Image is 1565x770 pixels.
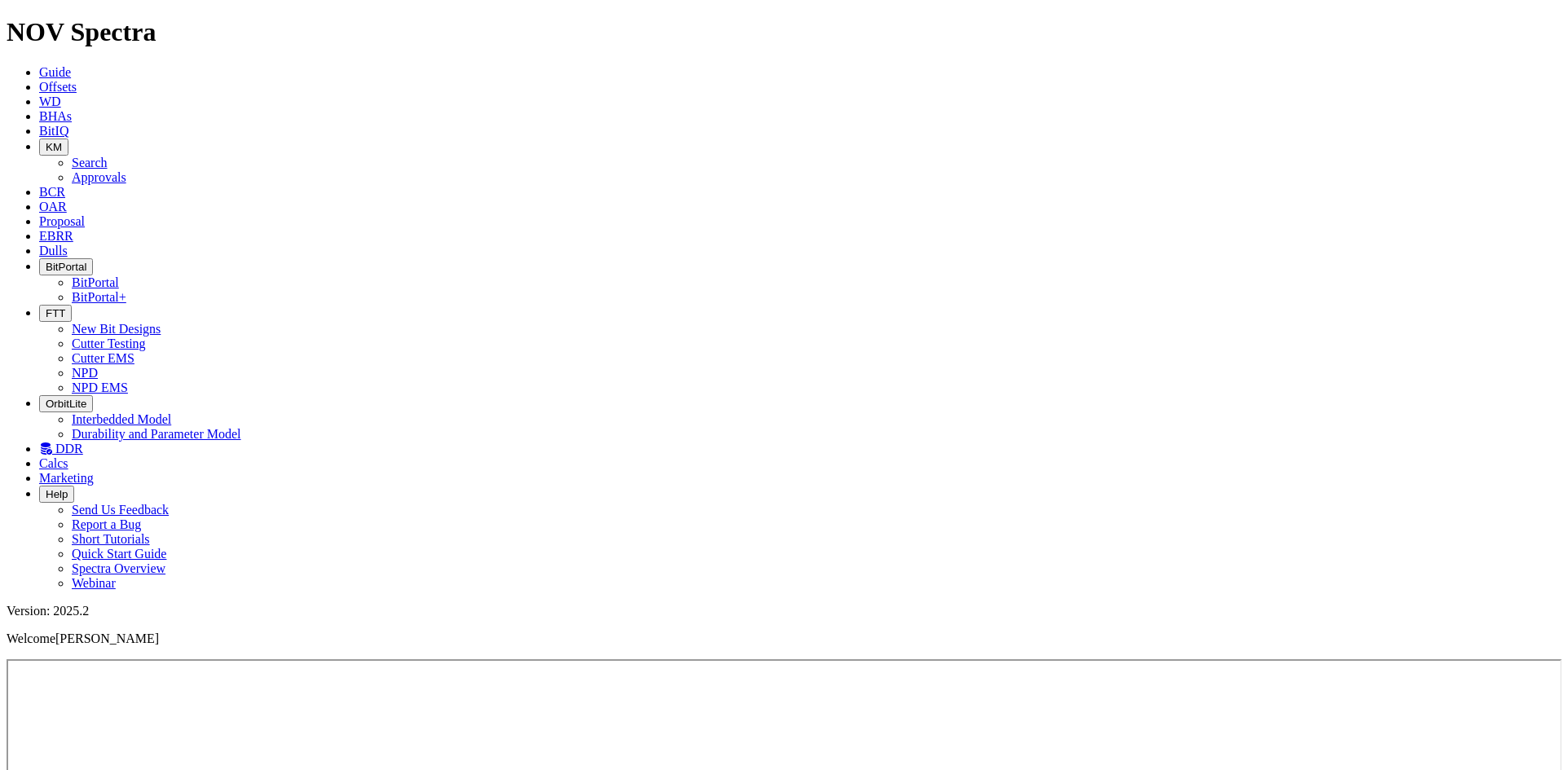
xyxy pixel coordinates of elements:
[7,17,1558,47] h1: NOV Spectra
[39,109,72,123] a: BHAs
[39,65,71,79] a: Guide
[72,170,126,184] a: Approvals
[7,631,1558,646] p: Welcome
[72,503,169,517] a: Send Us Feedback
[39,244,68,257] a: Dulls
[39,442,83,455] a: DDR
[39,124,68,138] a: BitIQ
[39,80,77,94] a: Offsets
[7,604,1558,618] div: Version: 2025.2
[39,229,73,243] a: EBRR
[39,305,72,322] button: FTT
[72,517,141,531] a: Report a Bug
[39,200,67,213] a: OAR
[39,395,93,412] button: OrbitLite
[46,141,62,153] span: KM
[72,547,166,561] a: Quick Start Guide
[55,631,159,645] span: [PERSON_NAME]
[39,214,85,228] a: Proposal
[72,427,241,441] a: Durability and Parameter Model
[72,290,126,304] a: BitPortal+
[72,322,161,336] a: New Bit Designs
[55,442,83,455] span: DDR
[72,576,116,590] a: Webinar
[72,156,108,169] a: Search
[72,412,171,426] a: Interbedded Model
[39,471,94,485] a: Marketing
[39,258,93,275] button: BitPortal
[39,95,61,108] a: WD
[39,185,65,199] a: BCR
[46,488,68,500] span: Help
[72,561,165,575] a: Spectra Overview
[72,532,150,546] a: Short Tutorials
[72,337,146,350] a: Cutter Testing
[39,456,68,470] a: Calcs
[72,381,128,394] a: NPD EMS
[46,398,86,410] span: OrbitLite
[72,275,119,289] a: BitPortal
[72,351,134,365] a: Cutter EMS
[39,486,74,503] button: Help
[72,366,98,380] a: NPD
[46,307,65,319] span: FTT
[46,261,86,273] span: BitPortal
[39,139,68,156] button: KM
